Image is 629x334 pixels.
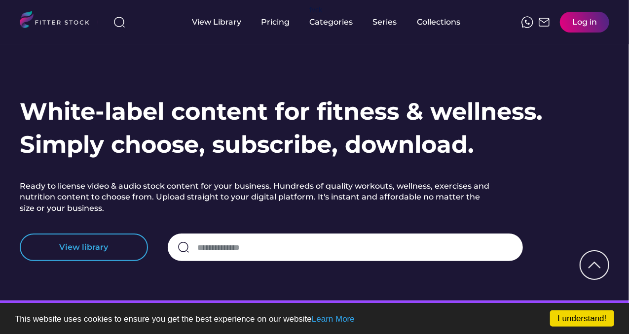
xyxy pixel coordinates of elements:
h2: Ready to license video & audio stock content for your business. Hundreds of quality workouts, wel... [20,181,493,214]
div: Categories [310,17,353,28]
img: LOGO.svg [20,11,98,31]
button: View library [20,234,148,261]
img: Group%201000002322%20%281%29.svg [581,251,608,279]
img: search-normal%203.svg [113,16,125,28]
img: search-normal.svg [178,241,189,253]
div: View Library [192,17,242,28]
h1: White-label content for fitness & wellness. Simply choose, subscribe, download. [20,95,543,161]
div: Series [373,17,398,28]
a: I understand! [550,310,614,327]
a: Learn More [312,314,355,324]
div: Collections [417,17,461,28]
img: meteor-icons_whatsapp%20%281%29.svg [521,16,533,28]
p: This website uses cookies to ensure you get the best experience on our website [15,315,614,323]
div: fvck [310,5,323,15]
div: Log in [572,17,597,28]
div: Pricing [261,17,290,28]
img: Frame%2051.svg [538,16,550,28]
